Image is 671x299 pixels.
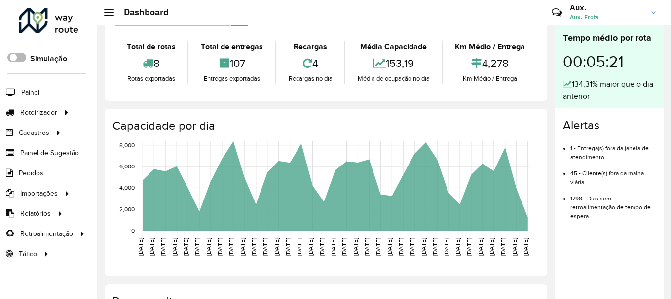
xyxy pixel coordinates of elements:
[119,206,135,212] text: 2,000
[446,41,535,53] div: Km Médio / Entrega
[488,238,495,256] text: [DATE]
[131,227,135,233] text: 0
[443,238,449,256] text: [DATE]
[434,3,537,30] div: Críticas? Dúvidas? Elogios? Sugestões? Entre em contato conosco!
[570,13,644,22] span: Aux. Frota
[119,185,135,191] text: 4,000
[307,238,314,256] text: [DATE]
[279,53,342,74] div: 4
[330,238,336,256] text: [DATE]
[296,238,302,256] text: [DATE]
[563,78,656,102] div: 134,31% maior que o dia anterior
[117,74,185,84] div: Rotas exportadas
[279,41,342,53] div: Recargas
[570,136,656,162] li: 1 - Entrega(s) fora da janela de atendimento
[341,238,347,256] text: [DATE]
[194,238,200,256] text: [DATE]
[19,168,43,178] span: Pedidos
[160,238,166,256] text: [DATE]
[20,107,57,118] span: Roteirizador
[19,128,49,138] span: Cadastros
[364,238,370,256] text: [DATE]
[149,238,155,256] text: [DATE]
[191,41,272,53] div: Total de entregas
[20,188,58,199] span: Importações
[563,32,656,45] div: Tempo médio por rota
[20,208,51,219] span: Relatórios
[319,238,325,256] text: [DATE]
[137,238,144,256] text: [DATE]
[466,238,472,256] text: [DATE]
[117,53,185,74] div: 8
[348,41,439,53] div: Média Capacidade
[20,229,73,239] span: Retroalimentação
[119,142,135,148] text: 8,000
[19,249,37,259] span: Tático
[563,45,656,78] div: 00:05:21
[352,238,359,256] text: [DATE]
[348,53,439,74] div: 153,19
[570,162,656,187] li: 45 - Cliente(s) fora da malha viária
[20,148,79,158] span: Painel de Sugestão
[522,238,529,256] text: [DATE]
[409,238,415,256] text: [DATE]
[171,238,178,256] text: [DATE]
[239,238,246,256] text: [DATE]
[191,53,272,74] div: 107
[205,238,212,256] text: [DATE]
[386,238,393,256] text: [DATE]
[420,238,427,256] text: [DATE]
[398,238,404,256] text: [DATE]
[112,119,537,133] h4: Capacidade por dia
[546,2,567,23] a: Contato Rápido
[375,238,381,256] text: [DATE]
[119,163,135,169] text: 6,000
[563,118,656,133] h4: Alertas
[570,3,644,12] h3: Aux.
[183,238,189,256] text: [DATE]
[262,238,268,256] text: [DATE]
[454,238,461,256] text: [DATE]
[228,238,234,256] text: [DATE]
[251,238,257,256] text: [DATE]
[279,74,342,84] div: Recargas no dia
[114,7,169,18] h2: Dashboard
[217,238,223,256] text: [DATE]
[191,74,272,84] div: Entregas exportadas
[500,238,506,256] text: [DATE]
[117,41,185,53] div: Total de rotas
[511,238,518,256] text: [DATE]
[285,238,291,256] text: [DATE]
[477,238,484,256] text: [DATE]
[446,74,535,84] div: Km Médio / Entrega
[570,187,656,221] li: 1798 - Dias sem retroalimentação de tempo de espera
[273,238,280,256] text: [DATE]
[446,53,535,74] div: 4,278
[21,87,39,98] span: Painel
[348,74,439,84] div: Média de ocupação no dia
[432,238,438,256] text: [DATE]
[30,53,67,65] label: Simulação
